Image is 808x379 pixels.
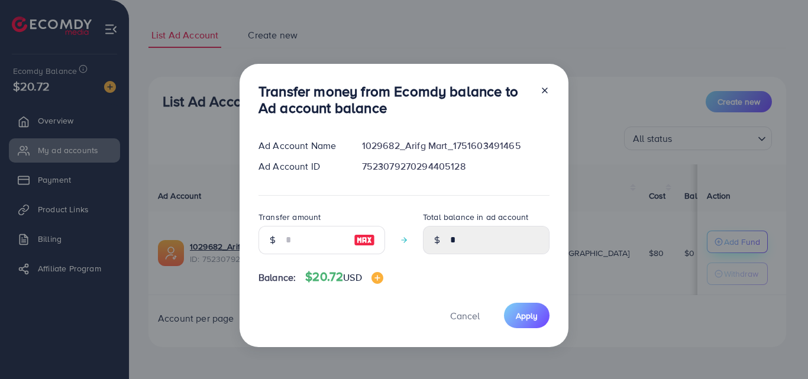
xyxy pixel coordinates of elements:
label: Transfer amount [258,211,321,223]
label: Total balance in ad account [423,211,528,223]
span: USD [343,271,361,284]
div: 7523079270294405128 [353,160,559,173]
h4: $20.72 [305,270,383,284]
img: image [371,272,383,284]
button: Cancel [435,303,495,328]
span: Cancel [450,309,480,322]
button: Apply [504,303,550,328]
div: Ad Account Name [249,139,353,153]
span: Balance: [258,271,296,284]
img: image [354,233,375,247]
h3: Transfer money from Ecomdy balance to Ad account balance [258,83,531,117]
div: 1029682_Arifg Mart_1751603491465 [353,139,559,153]
span: Apply [516,310,538,322]
iframe: Chat [758,326,799,370]
div: Ad Account ID [249,160,353,173]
